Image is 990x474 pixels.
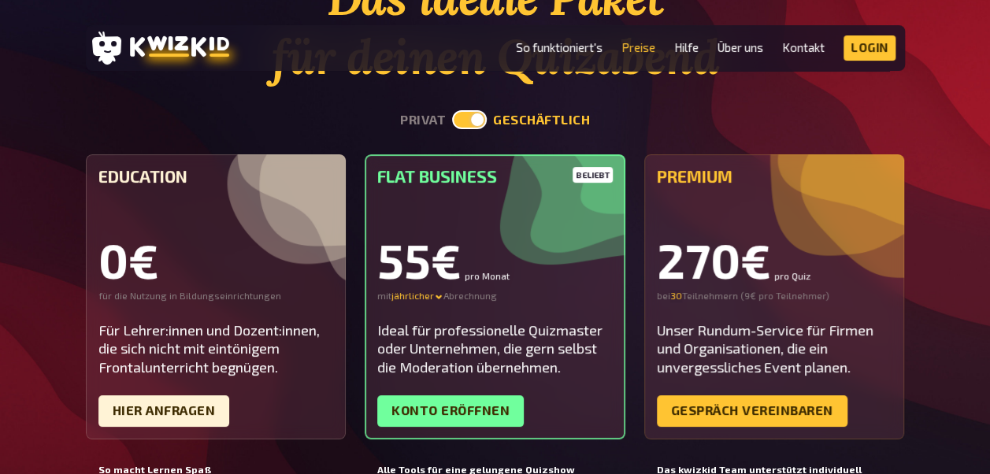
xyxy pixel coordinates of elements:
div: mit Abrechnung [377,290,613,302]
a: Über uns [717,41,763,54]
a: So funktioniert's [516,41,603,54]
h5: Premium [657,167,892,186]
div: jährlicher [391,290,443,302]
a: Kontakt [782,41,825,54]
a: Konto eröffnen [377,395,524,427]
div: 270€ [657,236,892,283]
div: 0€ [98,236,334,283]
small: pro Quiz [774,271,810,280]
a: Preise [621,41,655,54]
div: Ideal für professionelle Quizmaster oder Unternehmen, die gern selbst die Moderation übernehmen. [377,321,613,376]
div: 55€ [377,236,613,283]
h5: Education [98,167,334,186]
button: geschäftlich [493,113,590,128]
input: 0 [670,290,682,302]
div: bei Teilnehmern ( 9€ pro Teilnehmer ) [657,290,892,302]
button: privat [400,113,446,128]
a: Hilfe [674,41,699,54]
div: Für Lehrer:innen und Dozent:innen, die sich nicht mit eintönigem Frontalunterricht begnügen. [98,321,334,376]
small: pro Monat [465,271,510,280]
a: Gespräch vereinbaren [657,395,847,427]
div: Unser Rundum-Service für Firmen und Organisationen, die ein unvergessliches Event planen. [657,321,892,376]
div: für die Nutzung in Bildungseinrichtungen [98,290,334,302]
a: Login [844,35,895,61]
a: Hier Anfragen [98,395,230,427]
h5: Flat Business [377,167,613,186]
